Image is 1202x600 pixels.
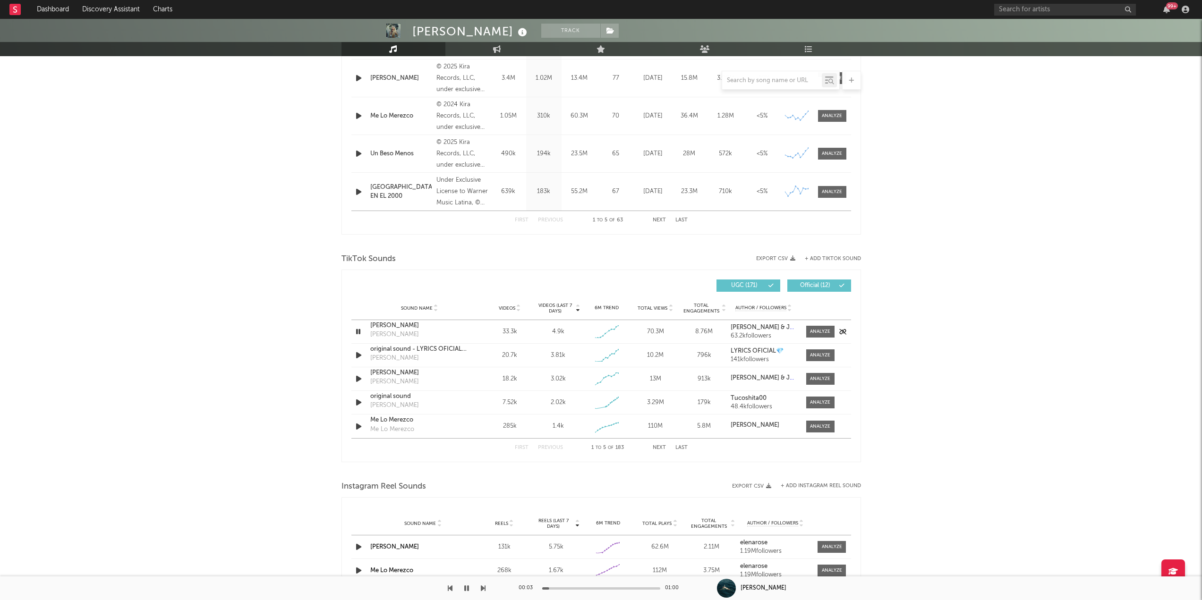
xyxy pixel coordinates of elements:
div: 62.6M [636,542,683,552]
button: First [515,218,529,223]
button: + Add TikTok Sound [805,256,861,262]
div: 179k [682,398,726,407]
a: Me Lo Merezco [370,567,413,574]
div: 23.3M [673,187,705,196]
button: First [515,445,529,450]
div: 112M [636,566,683,575]
div: 141k followers [731,356,796,363]
span: UGC ( 171 ) [723,283,766,288]
div: [PERSON_NAME] [370,368,469,378]
span: of [608,446,614,450]
div: 1.4k [553,422,564,431]
div: 6M Trend [585,304,629,312]
div: © 2025 Kira Records, LLC, under exclusive license to Warner Music Latina Inc. [436,61,488,95]
div: 913k [682,374,726,384]
div: 1.05M [493,111,524,121]
div: 60.3M [564,111,595,121]
div: 23.5M [564,149,595,159]
button: Last [675,218,688,223]
div: 33.3k [488,327,532,337]
a: [PERSON_NAME] & JQuiles [731,324,796,331]
div: 5.75k [533,542,580,552]
div: 10.2M [633,351,677,360]
div: 4.9k [552,327,564,337]
div: 48.4k followers [731,404,796,410]
a: [PERSON_NAME] [731,422,796,429]
div: original sound - LYRICS OFICIAL💎 [370,345,469,354]
button: Last [675,445,688,450]
strong: elenarose [740,563,767,569]
div: 3.29M [633,398,677,407]
div: [PERSON_NAME] [370,330,419,339]
div: 1.19M followers [740,572,811,578]
div: 18.2k [488,374,532,384]
div: [PERSON_NAME] [370,321,469,330]
strong: LYRICS OFICIAL💎 [731,348,784,354]
div: 1 5 63 [582,215,634,226]
div: 70.3M [633,327,677,337]
div: 285k [488,422,532,431]
div: 2.02k [551,398,566,407]
button: + Add TikTok Sound [795,256,861,262]
button: Official(12) [787,279,851,292]
div: + Add Instagram Reel Sound [771,483,861,489]
div: Under Exclusive License to Warner Music Latina, © 2023 Kira Records, LLC [436,175,488,209]
div: 131k [481,542,528,552]
div: 99 + [1166,2,1178,9]
div: 13M [633,374,677,384]
a: [GEOGRAPHIC_DATA] EN EL 2000 [370,183,432,201]
div: 310k [529,111,559,121]
span: Total Views [638,305,667,311]
div: [DATE] [637,111,669,121]
div: [DATE] [637,187,669,196]
div: [PERSON_NAME] [412,24,529,39]
div: Me Lo Merezco [370,111,432,121]
input: Search for artists [994,4,1136,16]
div: 67 [599,187,632,196]
a: Un Beso Menos [370,149,432,159]
span: Reels [495,521,508,526]
span: Author / Followers [735,305,786,311]
button: Previous [538,445,563,450]
span: to [596,446,601,450]
div: 8.76M [682,327,726,337]
div: [PERSON_NAME] [370,401,419,410]
div: original sound [370,392,469,401]
div: 1.67k [533,566,580,575]
span: Sound Name [401,305,433,311]
strong: elenarose [740,540,767,546]
div: 1.19M followers [740,548,811,555]
div: 268k [481,566,528,575]
button: Export CSV [732,483,771,489]
div: 5.8M [682,422,726,431]
a: LYRICS OFICIAL💎 [731,348,796,355]
div: 490k [493,149,524,159]
div: 194k [529,149,559,159]
span: Official ( 12 ) [793,283,837,288]
div: © 2024 Kira Records, LLC, under exclusive license to Warner Music Latina Inc. [436,99,488,133]
a: Me Lo Merezco [370,415,469,425]
div: © 2025 Kira Records, LLC, under exclusive license to Warner Music Latina Inc. [436,137,488,171]
div: 3.75M [688,566,735,575]
span: Videos (last 7 days) [536,303,574,314]
div: 1.28M [710,111,742,121]
div: 20.7k [488,351,532,360]
div: 796k [682,351,726,360]
strong: [PERSON_NAME] & JQuiles [731,324,808,330]
button: Next [653,445,666,450]
span: to [597,218,603,222]
span: Total Engagements [682,303,720,314]
div: 7.52k [488,398,532,407]
span: Author / Followers [747,520,798,526]
span: Total Engagements [688,518,730,529]
div: 572k [710,149,742,159]
span: TikTok Sounds [341,254,396,265]
div: 63.2k followers [731,333,796,339]
div: 3.02k [551,374,566,384]
div: 183k [529,187,559,196]
div: Me Lo Merezco [370,425,414,434]
button: Previous [538,218,563,223]
div: 639k [493,187,524,196]
a: Tucoshita00 [731,395,796,402]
